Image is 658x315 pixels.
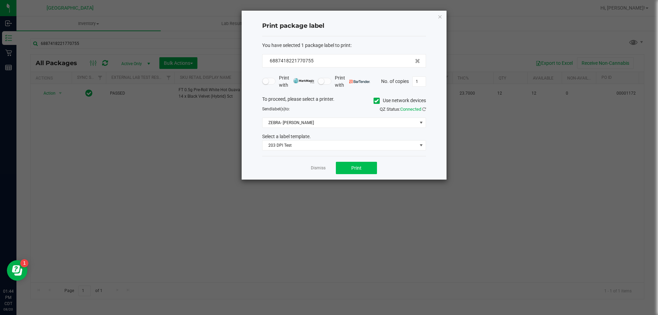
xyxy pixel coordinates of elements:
span: ZEBRA- [PERSON_NAME] [263,118,417,128]
div: To proceed, please select a printer. [257,96,431,106]
h4: Print package label [262,22,426,31]
span: You have selected 1 package label to print [262,43,351,48]
span: No. of copies [381,78,409,84]
span: 6887418221770755 [270,58,314,63]
span: Send to: [262,107,290,111]
img: bartender.png [349,80,370,83]
img: mark_magic_cybra.png [293,78,314,83]
span: 203 DPI Test [263,141,417,150]
span: label(s) [271,107,285,111]
button: Print [336,162,377,174]
span: Print with [335,74,370,89]
span: Connected [400,107,421,112]
div: : [262,42,426,49]
a: Dismiss [311,165,326,171]
span: Print [351,165,362,171]
span: Print with [279,74,314,89]
label: Use network devices [374,97,426,104]
iframe: Resource center unread badge [20,259,28,267]
span: QZ Status: [380,107,426,112]
div: Select a label template. [257,133,431,140]
iframe: Resource center [7,260,27,281]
